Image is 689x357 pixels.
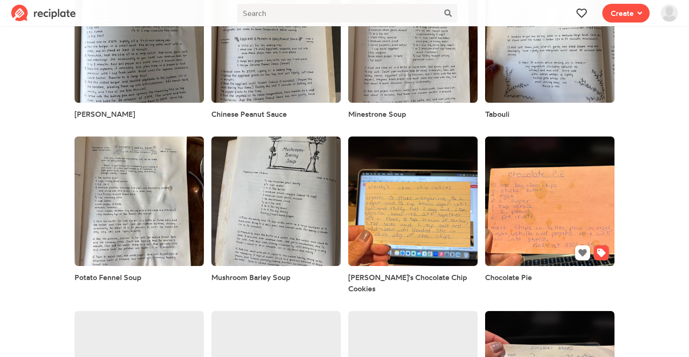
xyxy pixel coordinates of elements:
img: Reciplate [11,5,76,22]
span: Chocolate Pie [485,273,532,282]
img: User's avatar [661,5,678,22]
a: Chocolate Pie [485,272,532,283]
a: Tabouli [485,108,509,120]
a: [PERSON_NAME]'s Chocolate Chip Cookies [348,272,478,294]
span: [PERSON_NAME] [75,109,135,119]
span: Minestrone Soup [348,109,406,119]
a: Potato Fennel Soup [75,272,142,283]
a: Minestrone Soup [348,108,406,120]
a: Mushroom Barley Soup [211,272,291,283]
span: Tabouli [485,109,509,119]
a: [PERSON_NAME] [75,108,135,120]
button: Create [602,4,650,23]
input: Search [237,4,439,23]
span: Potato Fennel Soup [75,273,142,282]
span: Create [611,8,634,19]
span: [PERSON_NAME]'s Chocolate Chip Cookies [348,273,467,293]
span: Mushroom Barley Soup [211,273,291,282]
span: Chinese Peanut Sauce [211,109,287,119]
a: Chinese Peanut Sauce [211,108,287,120]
